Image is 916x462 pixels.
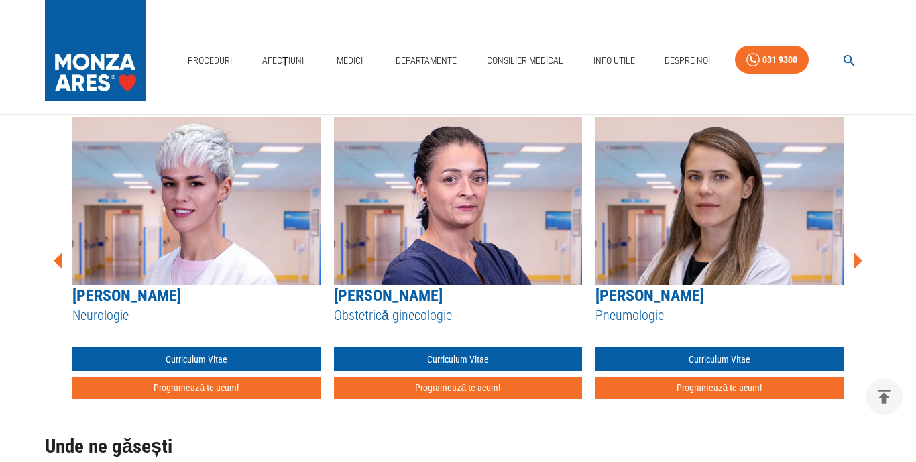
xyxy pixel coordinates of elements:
div: 031 9300 [762,52,797,68]
img: Dr. Roxana Sevan-Libotean [334,117,582,285]
h5: Neurologie [72,306,321,325]
a: [PERSON_NAME] [595,286,704,305]
button: Programează-te acum! [72,377,321,399]
a: Info Utile [588,47,640,74]
button: delete [866,378,903,415]
a: Afecțiuni [257,47,309,74]
button: Programează-te acum! [595,377,844,399]
a: Consilier Medical [481,47,569,74]
a: Departamente [390,47,462,74]
a: Curriculum Vitae [595,347,844,372]
img: Dr. Antonia Țent [595,117,844,285]
a: Despre Noi [659,47,715,74]
a: 031 9300 [735,46,809,74]
a: Curriculum Vitae [334,347,582,372]
h2: Unde ne găsești [45,436,871,457]
h5: Obstetrică ginecologie [334,306,582,325]
a: [PERSON_NAME] [72,286,181,305]
a: Curriculum Vitae [72,347,321,372]
a: [PERSON_NAME] [334,286,443,305]
h5: Pneumologie [595,306,844,325]
img: Dr. Andreea Șerban [72,117,321,285]
button: Programează-te acum! [334,377,582,399]
a: Medici [328,47,371,74]
a: Proceduri [182,47,237,74]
